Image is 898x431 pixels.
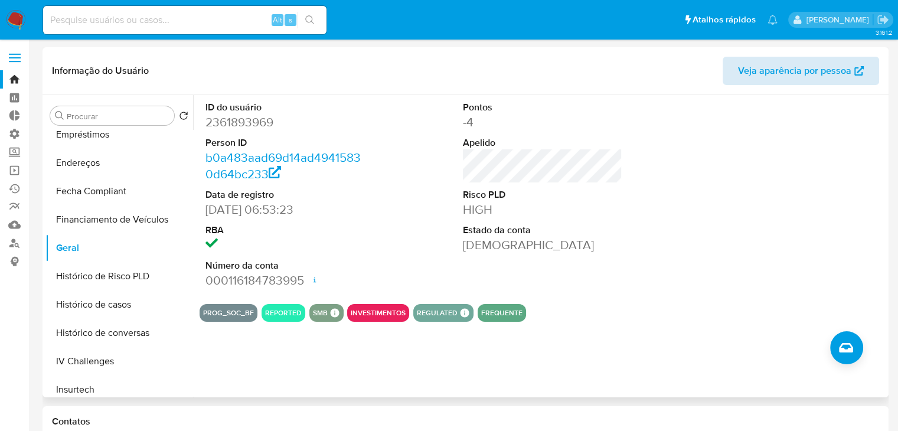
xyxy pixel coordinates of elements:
[463,114,623,130] dd: -4
[205,259,365,272] dt: Número da conta
[877,14,889,26] a: Sair
[45,319,193,347] button: Histórico de conversas
[463,188,623,201] dt: Risco PLD
[205,224,365,237] dt: RBA
[45,205,193,234] button: Financiamento de Veículos
[52,65,149,77] h1: Informação do Usuário
[43,12,326,28] input: Pesquise usuários ou casos...
[205,149,361,182] a: b0a483aad69d14ad49415830d64bc233
[273,14,282,25] span: Alt
[205,101,365,114] dt: ID do usuário
[463,224,623,237] dt: Estado da conta
[463,101,623,114] dt: Pontos
[723,57,879,85] button: Veja aparência por pessoa
[463,237,623,253] dd: [DEMOGRAPHIC_DATA]
[806,14,873,25] p: matias.logusso@mercadopago.com.br
[205,114,365,130] dd: 2361893969
[205,188,365,201] dt: Data de registro
[768,15,778,25] a: Notificações
[289,14,292,25] span: s
[55,111,64,120] button: Procurar
[45,290,193,319] button: Histórico de casos
[738,57,851,85] span: Veja aparência por pessoa
[205,136,365,149] dt: Person ID
[45,347,193,376] button: IV Challenges
[45,149,193,177] button: Endereços
[45,262,193,290] button: Histórico de Risco PLD
[45,177,193,205] button: Fecha Compliant
[52,416,879,427] h1: Contatos
[463,201,623,218] dd: HIGH
[179,111,188,124] button: Retornar ao pedido padrão
[298,12,322,28] button: search-icon
[693,14,756,26] span: Atalhos rápidos
[45,120,193,149] button: Empréstimos
[205,201,365,218] dd: [DATE] 06:53:23
[463,136,623,149] dt: Apelido
[205,272,365,289] dd: 000116184783995
[67,111,169,122] input: Procurar
[45,376,193,404] button: Insurtech
[45,234,193,262] button: Geral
